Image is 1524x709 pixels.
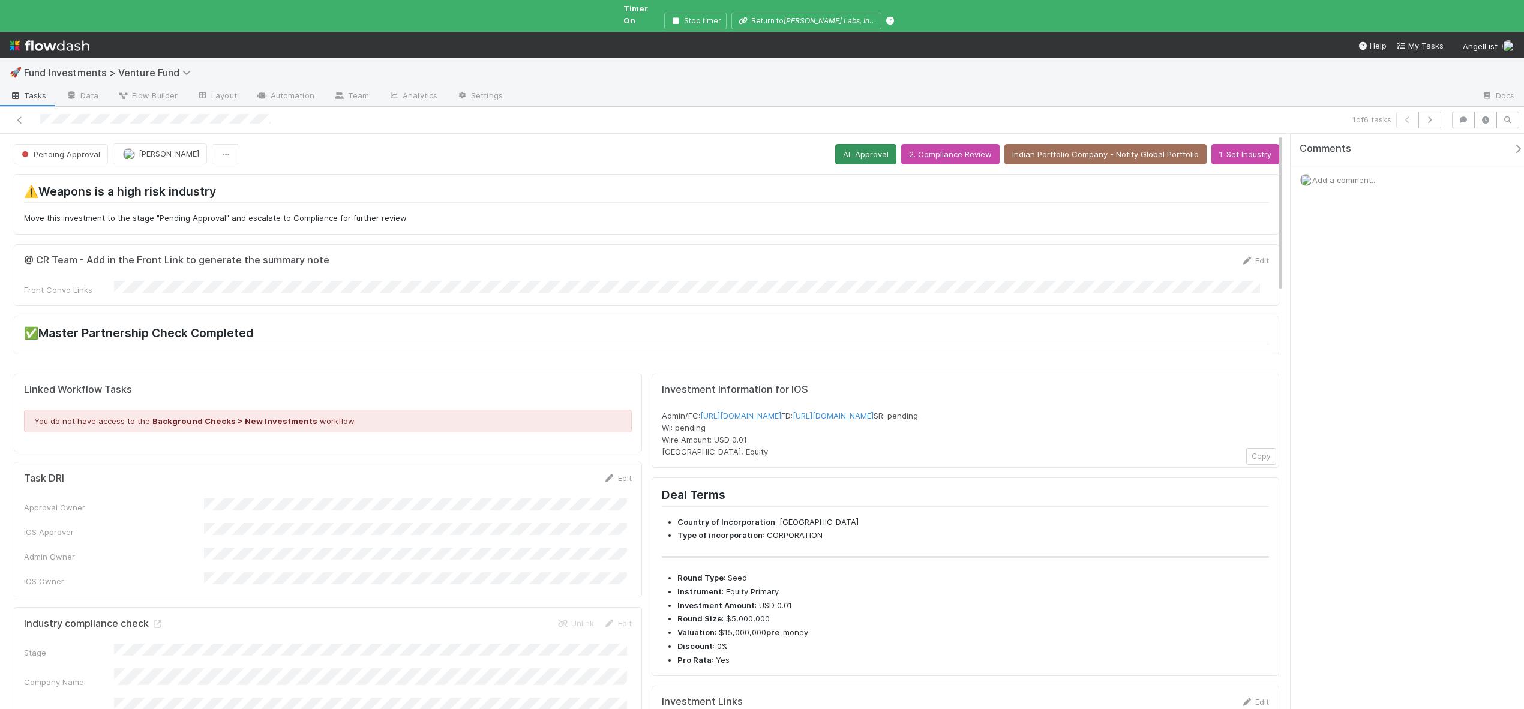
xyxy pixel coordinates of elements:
[10,89,47,101] span: Tasks
[677,530,1270,542] li: : CORPORATION
[24,212,1269,224] p: Move this investment to the stage "Pending Approval" and escalate to Compliance for further review.
[24,384,632,396] h5: Linked Workflow Tasks
[604,618,632,628] a: Edit
[677,600,1270,612] li: : USD 0.01
[187,87,247,106] a: Layout
[1241,256,1269,265] a: Edit
[118,89,178,101] span: Flow Builder
[557,618,594,628] a: Unlink
[1396,40,1444,52] a: My Tasks
[700,411,781,420] a: [URL][DOMAIN_NAME]
[1502,40,1514,52] img: avatar_d02a2cc9-4110-42ea-8259-e0e2573f4e82.png
[24,254,329,266] h5: @ CR Team - Add in the Front Link to generate the summary note
[24,67,197,79] span: Fund Investments > Venture Fund
[1004,144,1207,164] button: Indian Portfolio Company - Notify Global Portfolio
[247,87,324,106] a: Automation
[19,149,100,159] span: Pending Approval
[662,384,1270,396] h5: Investment Information for IOS
[677,573,724,582] strong: Round Type
[623,4,648,25] span: Timer On
[24,501,204,513] div: Approval Owner
[677,627,715,637] strong: Valuation
[623,2,659,26] span: Timer On
[1300,143,1351,155] span: Comments
[24,618,163,630] h5: Industry compliance check
[662,411,918,456] span: Admin/FC: FD: SR: pending WI: pending Wire Amount: USD 0.01 [GEOGRAPHIC_DATA], Equity
[139,149,199,158] span: [PERSON_NAME]
[24,184,1269,203] h2: ⚠️Weapons is a high risk industry
[677,587,722,596] strong: Instrument
[662,696,743,708] h5: Investment Links
[677,530,763,540] strong: Type of incorporation
[664,13,727,29] button: Stop timer
[677,613,1270,625] li: : $5,000,000
[123,148,135,160] img: avatar_56903d4e-183f-4548-9968-339ac63075ae.png
[677,572,1270,584] li: : Seed
[324,87,379,106] a: Team
[14,144,108,164] button: Pending Approval
[24,676,114,688] div: Company Name
[677,614,722,623] strong: Round Size
[24,647,114,659] div: Stage
[662,488,1270,506] h2: Deal Terms
[447,87,512,106] a: Settings
[10,35,89,56] img: logo-inverted-e16ddd16eac7371096b0.svg
[1352,113,1391,125] span: 1 of 6 tasks
[24,551,204,563] div: Admin Owner
[56,87,108,106] a: Data
[677,641,713,651] strong: Discount
[379,87,447,106] a: Analytics
[1358,40,1387,52] div: Help
[677,627,1270,639] li: : $15,000,000 -money
[24,575,204,587] div: IOS Owner
[10,67,22,77] span: 🚀
[1396,41,1444,50] span: My Tasks
[766,627,779,637] strong: pre
[1211,144,1279,164] button: 1. Set Industry
[24,326,1269,344] h2: ✅Master Partnership Check Completed
[152,416,317,426] a: Background Checks > New Investments
[24,526,204,538] div: IOS Approver
[677,600,755,610] strong: Investment Amount
[901,144,1000,164] button: 2. Compliance Review
[677,586,1270,598] li: : Equity Primary
[604,473,632,483] a: Edit
[1300,174,1312,186] img: avatar_d02a2cc9-4110-42ea-8259-e0e2573f4e82.png
[793,411,874,420] a: [URL][DOMAIN_NAME]
[1312,175,1377,185] span: Add a comment...
[1241,697,1269,707] a: Edit
[24,473,64,485] h5: Task DRI
[677,655,712,665] strong: Pro Rata
[677,517,775,527] strong: Country of Incorporation
[835,144,896,164] button: AL Approval
[1246,448,1276,465] button: Copy
[677,654,1270,666] li: : Yes
[677,516,1270,528] li: : [GEOGRAPHIC_DATA]
[1463,41,1498,51] span: AngelList
[24,284,114,296] div: Front Convo Links
[113,143,207,164] button: [PERSON_NAME]
[677,641,1270,653] li: : 0%
[108,87,187,106] a: Flow Builder
[24,410,632,432] div: You do not have access to the workflow.
[784,16,1036,25] i: Vela Labs, Inc. (SAFE) - Convertible Equity: $123,480 (2019-06-11)
[731,13,881,29] button: Return to[PERSON_NAME] Labs, Inc. (SAFE) - Convertible Equity: $123,480 ([DATE])
[1472,87,1524,106] a: Docs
